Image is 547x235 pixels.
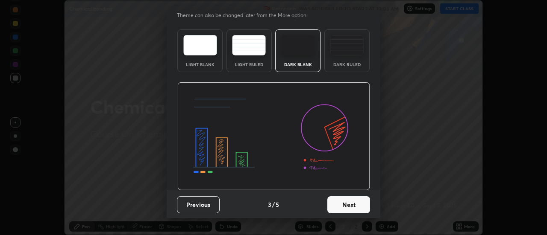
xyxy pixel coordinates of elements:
div: Light Ruled [232,62,266,67]
img: darkThemeBanner.d06ce4a2.svg [177,82,370,191]
img: lightRuledTheme.5fabf969.svg [232,35,266,55]
button: Previous [177,196,220,213]
img: lightTheme.e5ed3b09.svg [183,35,217,55]
p: Theme can also be changed later from the More option [177,12,315,19]
img: darkRuledTheme.de295e13.svg [330,35,364,55]
h4: 5 [276,200,279,209]
img: darkTheme.f0cc69e5.svg [281,35,315,55]
div: Dark Ruled [330,62,364,67]
div: Light Blank [183,62,217,67]
div: Dark Blank [281,62,315,67]
h4: / [272,200,275,209]
button: Next [327,196,370,213]
h4: 3 [268,200,271,209]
